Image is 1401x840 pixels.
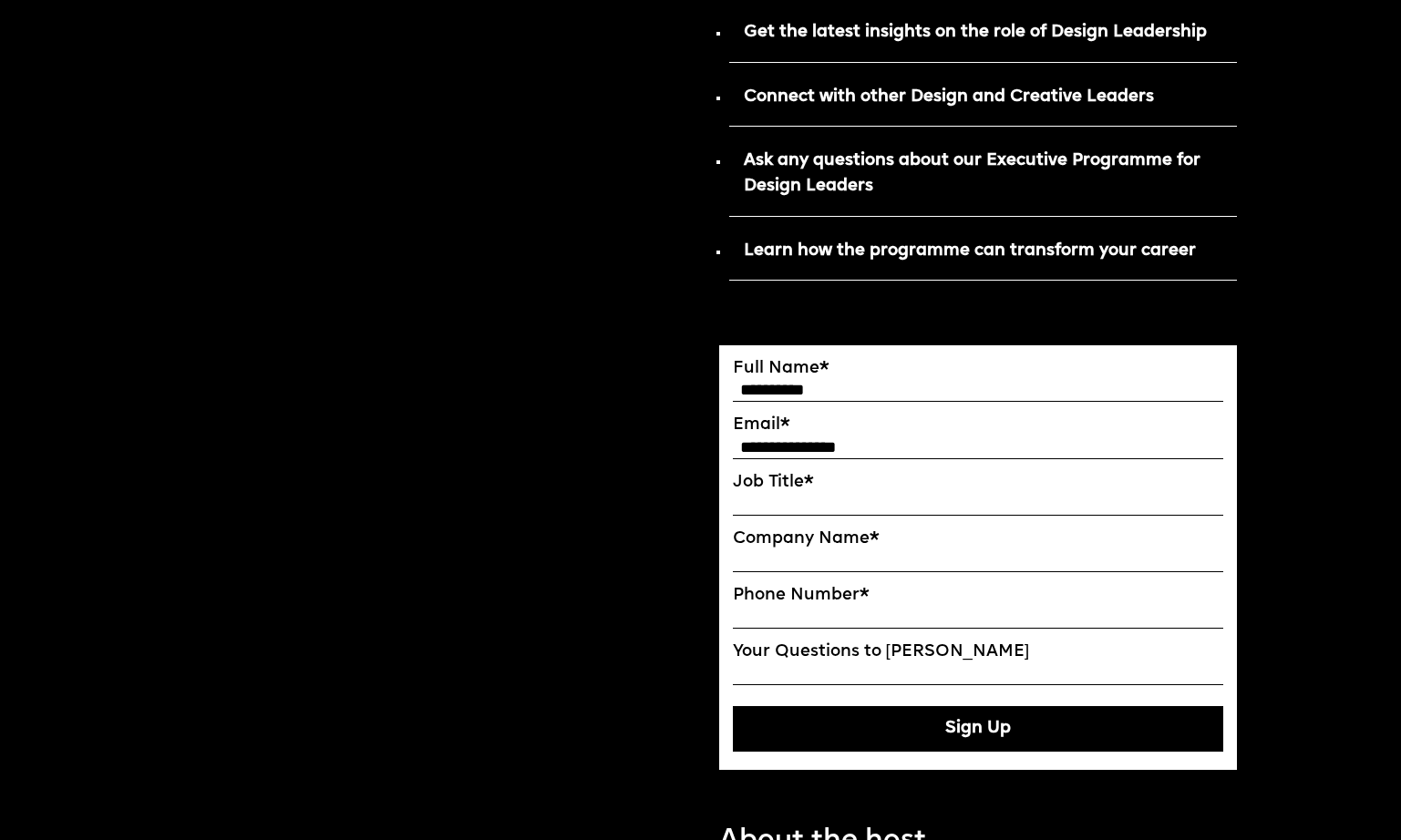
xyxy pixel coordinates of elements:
[733,415,1224,435] label: Email
[733,706,1224,752] button: Sign Up
[744,24,1207,41] strong: Get the latest insights on the role of Design Leadership
[733,529,1224,549] label: Company Name
[744,152,1200,195] strong: Ask any questions about our Executive Programme for Design Leaders
[744,242,1196,260] strong: Learn how the programme can transform your career
[733,642,1224,662] label: Your Questions to [PERSON_NAME]
[733,586,1224,606] label: Phone Number*
[733,473,1224,493] label: Job Title
[733,359,1224,379] label: Full Name
[744,88,1154,106] strong: Connect with other Design and Creative Leaders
